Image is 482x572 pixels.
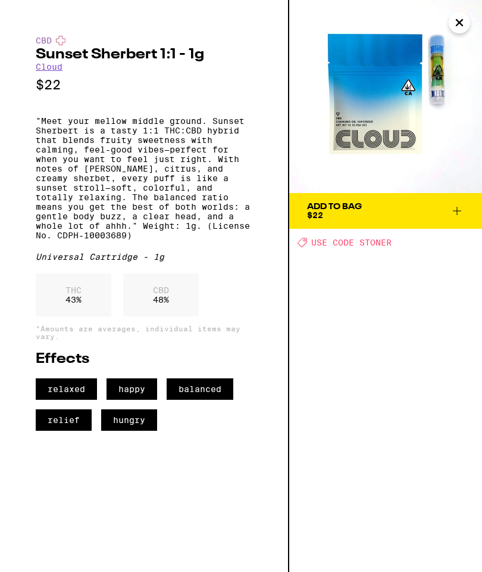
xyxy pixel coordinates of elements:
[36,325,252,340] p: *Amounts are averages, individual items may vary.
[123,273,199,316] div: 48 %
[36,378,97,400] span: relaxed
[36,36,252,45] div: CBD
[36,62,62,71] a: Cloud
[65,285,82,295] p: THC
[307,210,323,220] span: $22
[36,116,252,240] p: "Meet your mellow middle ground. Sunset Sherbert is a tasty 1:1 THC:CBD hybrid that blends fruity...
[311,238,392,247] span: USE CODE STONER
[36,273,111,316] div: 43 %
[449,12,470,33] button: Close
[153,285,169,295] p: CBD
[101,409,157,431] span: hungry
[36,48,252,62] h2: Sunset Sherbert 1:1 - 1g
[107,378,157,400] span: happy
[36,352,252,366] h2: Effects
[289,193,482,229] button: Add To Bag$22
[36,409,92,431] span: relief
[307,203,362,211] div: Add To Bag
[36,252,252,262] div: Universal Cartridge - 1g
[36,77,252,92] p: $22
[167,378,233,400] span: balanced
[56,36,65,45] img: cbdColor.svg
